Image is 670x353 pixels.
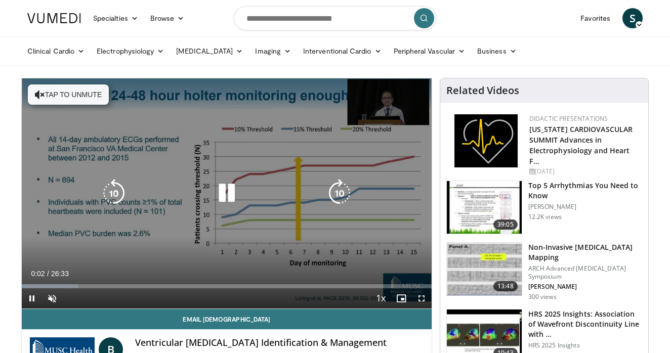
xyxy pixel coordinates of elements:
[297,41,388,61] a: Interventional Cardio
[529,114,640,123] div: Didactic Presentations
[371,288,391,308] button: Playback Rate
[144,8,191,28] a: Browse
[42,288,62,308] button: Unmute
[87,8,144,28] a: Specialties
[27,13,81,23] img: VuMedi Logo
[91,41,170,61] a: Electrophysiology
[447,181,522,234] img: e6be7ba5-423f-4f4d-9fbf-6050eac7a348.150x105_q85_crop-smart_upscale.jpg
[471,41,523,61] a: Business
[411,288,432,308] button: Fullscreen
[528,293,557,301] p: 300 views
[528,213,562,221] p: 12.2K views
[622,8,643,28] a: S
[135,337,424,348] h4: Ventricular [MEDICAL_DATA] Identification & Management
[249,41,297,61] a: Imaging
[528,264,642,281] p: ARCH Advanced [MEDICAL_DATA] Symposium
[493,219,518,230] span: 39:05
[528,203,642,211] p: [PERSON_NAME]
[446,181,642,234] a: 39:05 Top 5 Arrhythmias You Need to Know [PERSON_NAME] 12.2K views
[391,288,411,308] button: Enable picture-in-picture mode
[47,270,49,278] span: /
[31,270,45,278] span: 0:02
[446,242,642,301] a: 13:48 Non-Invasive [MEDICAL_DATA] Mapping ARCH Advanced [MEDICAL_DATA] Symposium [PERSON_NAME] 30...
[529,167,640,176] div: [DATE]
[22,284,432,288] div: Progress Bar
[22,309,432,329] a: Email [DEMOGRAPHIC_DATA]
[528,283,642,291] p: [PERSON_NAME]
[22,78,432,309] video-js: Video Player
[21,41,91,61] a: Clinical Cardio
[447,243,522,295] img: e2ebe5f7-8251-4f71-8ece-448796a9c2fe.150x105_q85_crop-smart_upscale.jpg
[234,6,436,30] input: Search topics, interventions
[529,124,633,166] a: [US_STATE] CARDIOVASCULAR SUMMIT Advances in Electrophysiology and Heart F…
[22,288,42,308] button: Pause
[388,41,471,61] a: Peripheral Vascular
[528,181,642,201] h3: Top 5 Arrhythmias You Need to Know
[493,281,518,291] span: 13:48
[170,41,249,61] a: [MEDICAL_DATA]
[28,84,109,105] button: Tap to unmute
[446,84,519,97] h4: Related Videos
[528,309,642,339] h3: HRS 2025 Insights: Association of Wavefront Discontinuity Line with …
[528,341,642,349] p: HRS 2025 Insights
[454,114,518,167] img: 1860aa7a-ba06-47e3-81a4-3dc728c2b4cf.png.150x105_q85_autocrop_double_scale_upscale_version-0.2.png
[574,8,616,28] a: Favorites
[528,242,642,262] h3: Non-Invasive [MEDICAL_DATA] Mapping
[51,270,69,278] span: 26:33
